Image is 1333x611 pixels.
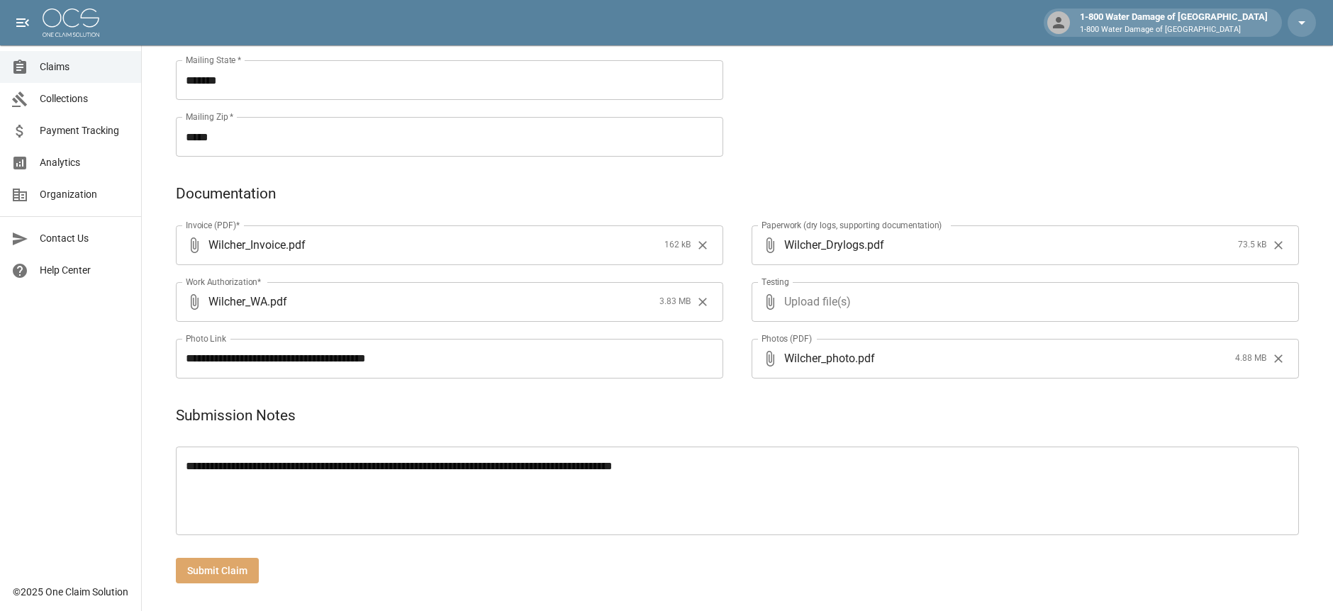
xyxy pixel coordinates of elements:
p: 1-800 Water Damage of [GEOGRAPHIC_DATA] [1080,24,1268,36]
span: . pdf [286,237,306,253]
label: Testing [762,276,789,288]
div: © 2025 One Claim Solution [13,585,128,599]
span: 73.5 kB [1238,238,1266,252]
span: Analytics [40,155,130,170]
div: 1-800 Water Damage of [GEOGRAPHIC_DATA] [1074,10,1273,35]
span: Wilcher_Invoice [208,237,286,253]
span: Collections [40,91,130,106]
button: Clear [1268,348,1289,369]
button: Submit Claim [176,558,259,584]
span: 162 kB [664,238,691,252]
label: Invoice (PDF)* [186,219,240,231]
span: . pdf [855,350,875,366]
label: Mailing Zip [186,111,234,123]
span: Organization [40,187,130,202]
label: Paperwork (dry logs, supporting documentation) [762,219,942,231]
button: open drawer [9,9,37,37]
span: Contact Us [40,231,130,246]
span: Wilcher_Drylogs [784,237,864,253]
span: Payment Tracking [40,123,130,138]
span: Upload file(s) [784,282,1261,322]
span: . pdf [267,293,287,310]
img: ocs-logo-white-transparent.png [43,9,99,37]
span: Help Center [40,263,130,278]
button: Clear [692,291,713,313]
button: Clear [692,235,713,256]
span: 4.88 MB [1235,352,1266,366]
label: Work Authorization* [186,276,262,288]
button: Clear [1268,235,1289,256]
label: Photos (PDF) [762,332,812,344]
span: Wilcher_photo [784,350,855,366]
label: Mailing State [186,54,241,66]
label: Photo Link [186,332,226,344]
span: Wilcher_WA [208,293,267,310]
span: . pdf [864,237,884,253]
span: 3.83 MB [659,295,691,309]
span: Claims [40,60,130,74]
